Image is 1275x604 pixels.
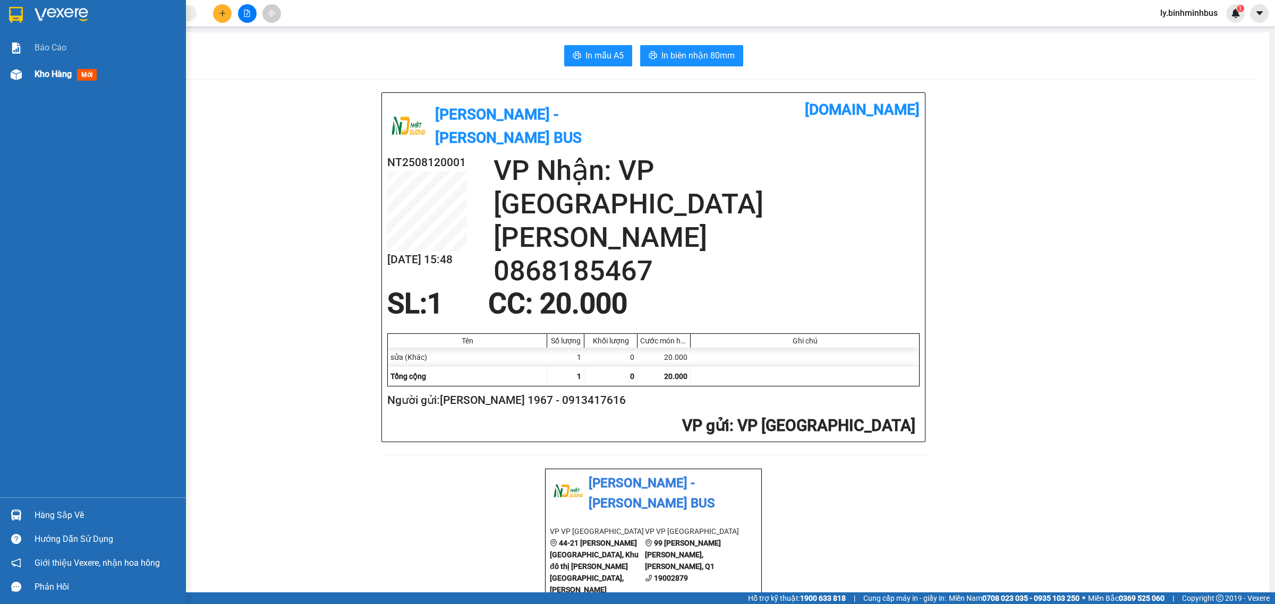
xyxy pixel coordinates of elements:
b: [PERSON_NAME] - [PERSON_NAME] Bus [435,106,582,146]
h2: [PERSON_NAME] [494,221,920,254]
span: | [854,592,855,604]
span: ⚪️ [1082,596,1085,600]
b: 99 [PERSON_NAME] [PERSON_NAME], [PERSON_NAME], Q1 [645,539,721,571]
button: printerIn mẫu A5 [564,45,632,66]
button: caret-down [1250,4,1269,23]
button: plus [213,4,232,23]
img: warehouse-icon [11,510,22,521]
div: Phản hồi [35,579,178,595]
span: ly.binhminhbus [1152,6,1226,20]
span: mới [77,69,97,81]
div: Hàng sắp về [35,507,178,523]
div: Cước món hàng [640,336,687,345]
span: Hỗ trợ kỹ thuật: [748,592,846,604]
span: 1 [1238,5,1242,12]
span: In mẫu A5 [585,49,624,62]
div: Hướng dẫn sử dụng [35,531,178,547]
li: VP VP [GEOGRAPHIC_DATA] [645,525,740,537]
li: [PERSON_NAME] - [PERSON_NAME] Bus [550,473,757,513]
span: environment [550,539,557,547]
span: Giới thiệu Vexere, nhận hoa hồng [35,556,160,570]
span: Tổng cộng [390,372,426,381]
button: file-add [238,4,257,23]
h2: VP Nhận: VP [GEOGRAPHIC_DATA] [494,154,920,221]
img: warehouse-icon [11,69,22,80]
span: caret-down [1255,8,1264,18]
h2: Người gửi: [PERSON_NAME] 1967 - 0913417616 [387,392,915,409]
span: Miền Bắc [1088,592,1164,604]
span: environment [645,539,652,547]
img: solution-icon [11,42,22,54]
div: Ghi chú [693,336,916,345]
span: 20.000 [664,372,687,381]
b: [DOMAIN_NAME] [805,101,920,118]
span: In biên nhận 80mm [661,49,735,62]
span: aim [268,10,275,17]
span: 1 [577,372,581,381]
span: printer [573,51,581,61]
span: file-add [243,10,251,17]
div: Khối lượng [587,336,634,345]
span: plus [219,10,226,17]
span: Cung cấp máy in - giấy in: [863,592,946,604]
div: Số lượng [550,336,581,345]
b: 19002879 [654,574,688,582]
h2: NT2508120001 [387,154,467,171]
h2: 0868185467 [494,254,920,288]
h2: : VP [GEOGRAPHIC_DATA] [387,415,915,437]
strong: 0369 525 060 [1119,594,1164,602]
div: 0 [584,348,637,367]
div: CC : 20.000 [482,288,634,320]
span: Báo cáo [35,41,66,54]
span: question-circle [11,534,21,544]
img: logo-vxr [9,7,23,23]
li: VP VP [GEOGRAPHIC_DATA] [550,525,645,537]
sup: 1 [1237,5,1244,12]
div: 20.000 [637,348,691,367]
strong: 0708 023 035 - 0935 103 250 [982,594,1079,602]
div: 1 [547,348,584,367]
button: printerIn biên nhận 80mm [640,45,743,66]
span: VP gửi [682,416,729,435]
button: aim [262,4,281,23]
div: Tên [390,336,544,345]
h2: [DATE] 15:48 [387,251,467,269]
span: copyright [1216,594,1223,602]
span: 0 [630,372,634,381]
div: sửa (Khác) [388,348,547,367]
span: | [1172,592,1174,604]
span: Kho hàng [35,69,72,79]
strong: 1900 633 818 [800,594,846,602]
span: 1 [427,287,443,320]
img: icon-new-feature [1231,8,1240,18]
span: notification [11,558,21,568]
img: logo.jpg [387,101,430,154]
img: logo.jpg [550,473,587,511]
span: message [11,582,21,592]
span: Miền Nam [949,592,1079,604]
span: phone [645,574,652,582]
span: printer [649,51,657,61]
span: SL: [387,287,427,320]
